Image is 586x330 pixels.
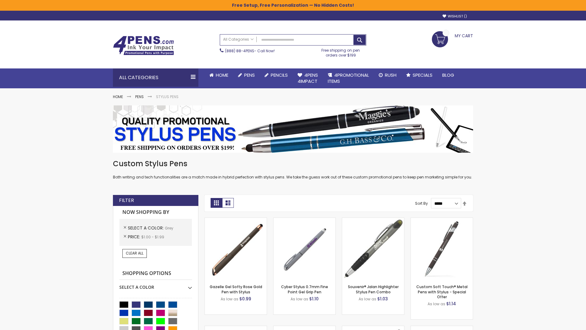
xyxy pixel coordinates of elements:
[113,159,473,180] div: Both writing and tech functionalities are a match made in hybrid perfection with stylus pens. We ...
[437,68,459,82] a: Blog
[156,94,179,99] strong: Stylus Pens
[113,94,123,99] a: Home
[113,36,174,55] img: 4Pens Custom Pens and Promotional Products
[128,234,141,240] span: Price
[165,226,173,231] span: Grey
[119,280,192,290] div: Select A Color
[220,35,257,45] a: All Categories
[385,72,396,78] span: Rush
[411,218,473,280] img: Custom Soft Touch® Metal Pens with Stylus-Grey
[225,48,254,53] a: (888) 88-4PENS
[442,72,454,78] span: Blog
[446,301,456,307] span: $1.14
[211,198,222,208] strong: Grid
[415,201,428,206] label: Sort By
[413,72,432,78] span: Specials
[273,218,335,223] a: Cyber Stylus 0.7mm Fine Point Gel Grip Pen-Grey
[223,37,254,42] span: All Categories
[309,296,319,302] span: $1.10
[271,72,288,78] span: Pencils
[244,72,255,78] span: Pens
[205,218,267,280] img: Gazelle Gel Softy Rose Gold Pen with Stylus-Grey
[119,267,192,280] strong: Shopping Options
[416,284,468,299] a: Custom Soft Touch® Metal Pens with Stylus - Special Offer
[323,68,374,88] a: 4PROMOTIONALITEMS
[210,284,262,294] a: Gazelle Gel Softy Rose Gold Pen with Stylus
[225,48,275,53] span: - Call Now!
[128,225,165,231] span: Select A Color
[328,72,369,84] span: 4PROMOTIONAL ITEMS
[281,284,328,294] a: Cyber Stylus 0.7mm Fine Point Gel Grip Pen
[377,296,388,302] span: $1.03
[411,218,473,223] a: Custom Soft Touch® Metal Pens with Stylus-Grey
[141,234,164,240] span: $1.00 - $1.99
[348,284,399,294] a: Souvenir® Jalan Highlighter Stylus Pen Combo
[342,218,404,223] a: Souvenir® Jalan Highlighter Stylus Pen Combo-Grey
[126,251,143,256] span: Clear All
[239,296,251,302] span: $0.99
[205,218,267,223] a: Gazelle Gel Softy Rose Gold Pen with Stylus-Grey
[119,206,192,219] strong: Now Shopping by
[315,46,367,58] div: Free shipping on pen orders over $199
[273,218,335,280] img: Cyber Stylus 0.7mm Fine Point Gel Grip Pen-Grey
[113,105,473,153] img: Stylus Pens
[122,249,147,258] a: Clear All
[113,68,198,87] div: All Categories
[428,301,445,306] span: As low as
[342,218,404,280] img: Souvenir® Jalan Highlighter Stylus Pen Combo-Grey
[298,72,318,84] span: 4Pens 4impact
[443,14,467,19] a: Wishlist
[216,72,228,78] span: Home
[204,68,233,82] a: Home
[113,159,473,169] h1: Custom Stylus Pens
[260,68,293,82] a: Pencils
[374,68,401,82] a: Rush
[293,68,323,88] a: 4Pens4impact
[135,94,144,99] a: Pens
[401,68,437,82] a: Specials
[233,68,260,82] a: Pens
[119,197,134,204] strong: Filter
[359,296,376,302] span: As low as
[221,296,238,302] span: As low as
[291,296,308,302] span: As low as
